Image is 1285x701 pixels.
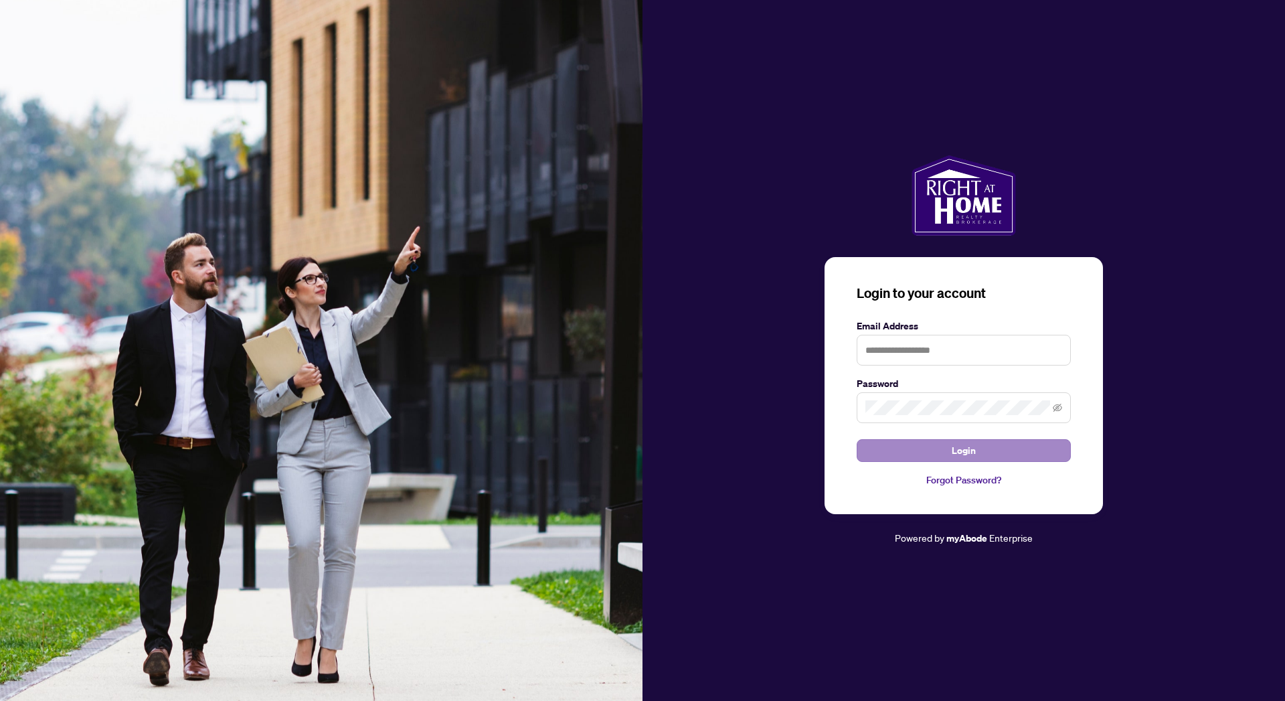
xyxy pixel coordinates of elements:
a: Forgot Password? [857,473,1071,487]
h3: Login to your account [857,284,1071,303]
button: Login [857,439,1071,462]
img: ma-logo [912,155,1015,236]
span: Enterprise [989,532,1033,544]
label: Email Address [857,319,1071,333]
span: eye-invisible [1053,403,1062,412]
span: Powered by [895,532,944,544]
a: myAbode [946,531,987,546]
label: Password [857,376,1071,391]
span: Login [952,440,976,461]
